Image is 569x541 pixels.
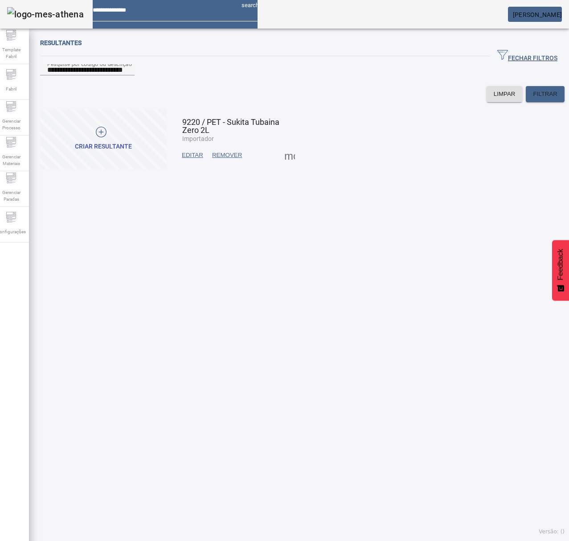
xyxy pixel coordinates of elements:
[177,147,208,163] button: EDITAR
[552,240,569,301] button: Feedback - Mostrar pesquisa
[513,11,562,18] span: [PERSON_NAME]
[490,48,565,64] button: FECHAR FILTROS
[539,529,565,535] span: Versão: ()
[7,7,84,21] img: logo-mes-athena
[40,39,82,46] span: Resultantes
[497,50,557,63] span: FECHAR FILTROS
[494,90,516,99] span: LIMPAR
[282,147,298,163] button: Mais
[40,109,166,169] button: CRIAR RESULTANTE
[182,117,279,135] span: 9220 / PET - Sukita Tubaina Zero 2L
[3,83,19,95] span: Fabril
[212,151,242,160] span: REMOVER
[75,142,132,151] div: CRIAR RESULTANTE
[526,86,565,102] button: FILTRAR
[557,249,565,280] span: Feedback
[182,151,203,160] span: EDITAR
[533,90,557,99] span: FILTRAR
[47,61,132,67] mat-label: Pesquise por código ou descrição
[208,147,246,163] button: REMOVER
[487,86,523,102] button: LIMPAR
